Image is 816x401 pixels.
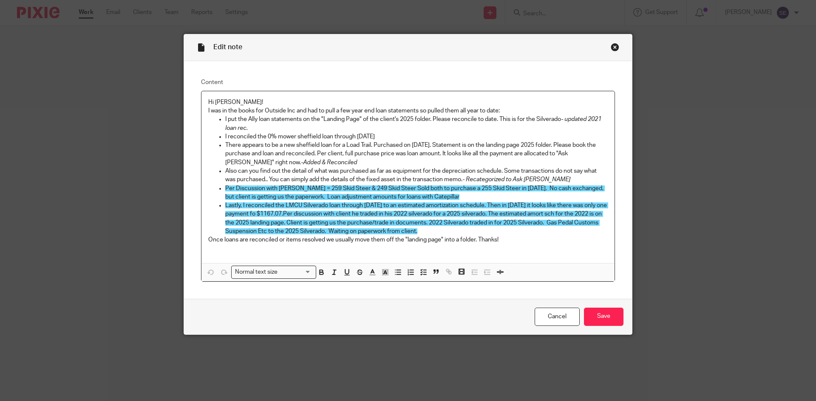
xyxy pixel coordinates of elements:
[213,44,242,50] span: Edit note
[208,236,608,244] p: Once loans are reconciled or items resolved we usually move them off the "landing page" into a fo...
[462,177,570,182] em: - Recategorized to Ask [PERSON_NAME]
[225,115,608,132] p: I put the Ally loan statements on the "Landing Page" of the client's 2025 folder. Please reconcil...
[225,202,608,234] span: Lastly, I reconciled the LMCU Silverado loan through [DATE] to an estimated amortization schedule...
[225,141,608,167] p: There appears to be a new sheffield loan for a Load Trail. Purchased on [DATE]. Statement is on t...
[225,167,608,184] p: Also can you find out the detail of what was purchased as far as equipment for the depreciation s...
[225,132,608,141] p: I reconciled the 0% mower sheffield loan through [DATE]
[208,98,608,107] p: Hi [PERSON_NAME]!
[201,78,615,87] label: Content
[208,107,608,115] p: I was in the books for Outside Inc and had to pull a few year end loan statements so pulled them ...
[225,116,603,131] em: - updated 2021 loan rec.
[535,308,580,326] a: Cancel
[233,268,280,277] span: Normal text size
[301,160,357,165] em: -Added & Reconciled
[225,185,605,200] span: Per Discussion with [PERSON_NAME] = 259 Skid Steer & 249 Skid Steer Sold both to purchase a 255 S...
[611,43,619,51] div: Close this dialog window
[231,266,316,279] div: Search for option
[280,268,311,277] input: Search for option
[584,308,623,326] input: Save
